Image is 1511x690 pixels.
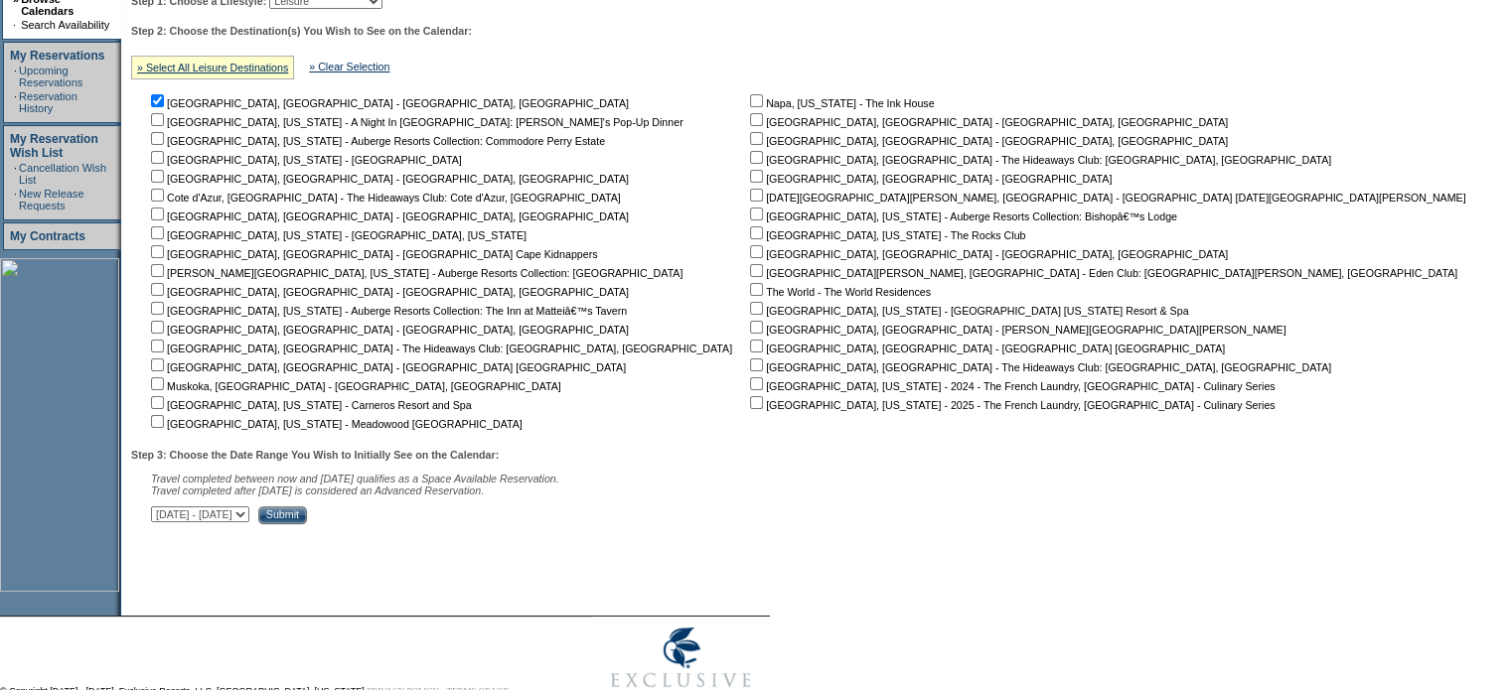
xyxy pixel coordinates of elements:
[147,324,629,336] nobr: [GEOGRAPHIC_DATA], [GEOGRAPHIC_DATA] - [GEOGRAPHIC_DATA], [GEOGRAPHIC_DATA]
[147,380,561,392] nobr: Muskoka, [GEOGRAPHIC_DATA] - [GEOGRAPHIC_DATA], [GEOGRAPHIC_DATA]
[746,173,1112,185] nobr: [GEOGRAPHIC_DATA], [GEOGRAPHIC_DATA] - [GEOGRAPHIC_DATA]
[746,305,1188,317] nobr: [GEOGRAPHIC_DATA], [US_STATE] - [GEOGRAPHIC_DATA] [US_STATE] Resort & Spa
[746,324,1285,336] nobr: [GEOGRAPHIC_DATA], [GEOGRAPHIC_DATA] - [PERSON_NAME][GEOGRAPHIC_DATA][PERSON_NAME]
[147,154,462,166] nobr: [GEOGRAPHIC_DATA], [US_STATE] - [GEOGRAPHIC_DATA]
[14,188,17,211] td: ·
[10,49,104,63] a: My Reservations
[147,116,683,128] nobr: [GEOGRAPHIC_DATA], [US_STATE] - A Night In [GEOGRAPHIC_DATA]: [PERSON_NAME]'s Pop-Up Dinner
[746,248,1228,260] nobr: [GEOGRAPHIC_DATA], [GEOGRAPHIC_DATA] - [GEOGRAPHIC_DATA], [GEOGRAPHIC_DATA]
[147,267,682,279] nobr: [PERSON_NAME][GEOGRAPHIC_DATA], [US_STATE] - Auberge Resorts Collection: [GEOGRAPHIC_DATA]
[147,135,605,147] nobr: [GEOGRAPHIC_DATA], [US_STATE] - Auberge Resorts Collection: Commodore Perry Estate
[746,192,1465,204] nobr: [DATE][GEOGRAPHIC_DATA][PERSON_NAME], [GEOGRAPHIC_DATA] - [GEOGRAPHIC_DATA] [DATE][GEOGRAPHIC_DAT...
[147,248,597,260] nobr: [GEOGRAPHIC_DATA], [GEOGRAPHIC_DATA] - [GEOGRAPHIC_DATA] Cape Kidnappers
[746,343,1225,354] nobr: [GEOGRAPHIC_DATA], [GEOGRAPHIC_DATA] - [GEOGRAPHIC_DATA] [GEOGRAPHIC_DATA]
[746,267,1457,279] nobr: [GEOGRAPHIC_DATA][PERSON_NAME], [GEOGRAPHIC_DATA] - Eden Club: [GEOGRAPHIC_DATA][PERSON_NAME], [G...
[258,506,307,524] input: Submit
[746,399,1275,411] nobr: [GEOGRAPHIC_DATA], [US_STATE] - 2025 - The French Laundry, [GEOGRAPHIC_DATA] - Culinary Series
[151,484,484,496] nobr: Travel completed after [DATE] is considered an Advanced Reservation.
[746,229,1025,241] nobr: [GEOGRAPHIC_DATA], [US_STATE] - The Rocks Club
[19,90,77,114] a: Reservation History
[309,61,389,72] a: » Clear Selection
[147,361,626,373] nobr: [GEOGRAPHIC_DATA], [GEOGRAPHIC_DATA] - [GEOGRAPHIC_DATA] [GEOGRAPHIC_DATA]
[13,19,19,31] td: ·
[746,116,1228,128] nobr: [GEOGRAPHIC_DATA], [GEOGRAPHIC_DATA] - [GEOGRAPHIC_DATA], [GEOGRAPHIC_DATA]
[147,192,621,204] nobr: Cote d'Azur, [GEOGRAPHIC_DATA] - The Hideaways Club: Cote d'Azur, [GEOGRAPHIC_DATA]
[746,154,1331,166] nobr: [GEOGRAPHIC_DATA], [GEOGRAPHIC_DATA] - The Hideaways Club: [GEOGRAPHIC_DATA], [GEOGRAPHIC_DATA]
[19,65,82,88] a: Upcoming Reservations
[131,25,472,37] b: Step 2: Choose the Destination(s) You Wish to See on the Calendar:
[131,449,499,461] b: Step 3: Choose the Date Range You Wish to Initially See on the Calendar:
[14,65,17,88] td: ·
[147,343,732,354] nobr: [GEOGRAPHIC_DATA], [GEOGRAPHIC_DATA] - The Hideaways Club: [GEOGRAPHIC_DATA], [GEOGRAPHIC_DATA]
[746,380,1275,392] nobr: [GEOGRAPHIC_DATA], [US_STATE] - 2024 - The French Laundry, [GEOGRAPHIC_DATA] - Culinary Series
[19,162,106,186] a: Cancellation Wish List
[746,361,1331,373] nobr: [GEOGRAPHIC_DATA], [GEOGRAPHIC_DATA] - The Hideaways Club: [GEOGRAPHIC_DATA], [GEOGRAPHIC_DATA]
[147,305,627,317] nobr: [GEOGRAPHIC_DATA], [US_STATE] - Auberge Resorts Collection: The Inn at Matteiâ€™s Tavern
[21,19,109,31] a: Search Availability
[10,229,85,243] a: My Contracts
[147,229,527,241] nobr: [GEOGRAPHIC_DATA], [US_STATE] - [GEOGRAPHIC_DATA], [US_STATE]
[147,210,629,222] nobr: [GEOGRAPHIC_DATA], [GEOGRAPHIC_DATA] - [GEOGRAPHIC_DATA], [GEOGRAPHIC_DATA]
[746,135,1228,147] nobr: [GEOGRAPHIC_DATA], [GEOGRAPHIC_DATA] - [GEOGRAPHIC_DATA], [GEOGRAPHIC_DATA]
[151,473,559,484] span: Travel completed between now and [DATE] qualifies as a Space Available Reservation.
[746,210,1177,222] nobr: [GEOGRAPHIC_DATA], [US_STATE] - Auberge Resorts Collection: Bishopâ€™s Lodge
[746,286,931,298] nobr: The World - The World Residences
[137,62,288,73] a: » Select All Leisure Destinations
[19,188,83,211] a: New Release Requests
[147,286,629,298] nobr: [GEOGRAPHIC_DATA], [GEOGRAPHIC_DATA] - [GEOGRAPHIC_DATA], [GEOGRAPHIC_DATA]
[147,399,472,411] nobr: [GEOGRAPHIC_DATA], [US_STATE] - Carneros Resort and Spa
[14,90,17,114] td: ·
[147,418,523,430] nobr: [GEOGRAPHIC_DATA], [US_STATE] - Meadowood [GEOGRAPHIC_DATA]
[147,173,629,185] nobr: [GEOGRAPHIC_DATA], [GEOGRAPHIC_DATA] - [GEOGRAPHIC_DATA], [GEOGRAPHIC_DATA]
[746,97,934,109] nobr: Napa, [US_STATE] - The Ink House
[147,97,629,109] nobr: [GEOGRAPHIC_DATA], [GEOGRAPHIC_DATA] - [GEOGRAPHIC_DATA], [GEOGRAPHIC_DATA]
[14,162,17,186] td: ·
[10,132,98,160] a: My Reservation Wish List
